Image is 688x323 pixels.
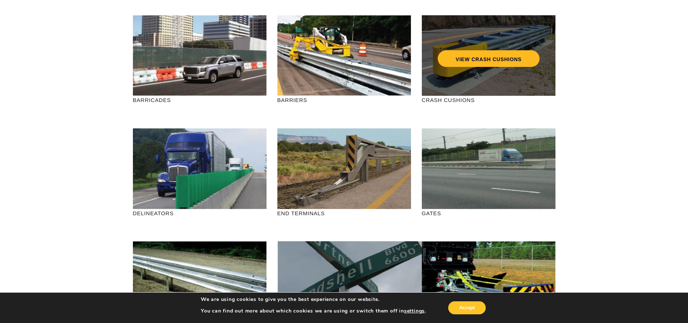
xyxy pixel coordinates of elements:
[422,209,555,217] p: GATES
[277,209,411,217] p: END TERMINALS
[437,50,539,67] a: VIEW CRASH CUSHIONS
[201,296,426,303] p: We are using cookies to give you the best experience on our website.
[133,96,267,104] p: BARRICADES
[404,308,425,314] button: settings
[201,308,426,314] p: You can find out more about which cookies we are using or switch them off in .
[133,209,267,217] p: DELINEATORS
[448,301,486,314] button: Accept
[277,96,411,104] p: BARRIERS
[422,96,555,104] p: CRASH CUSHIONS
